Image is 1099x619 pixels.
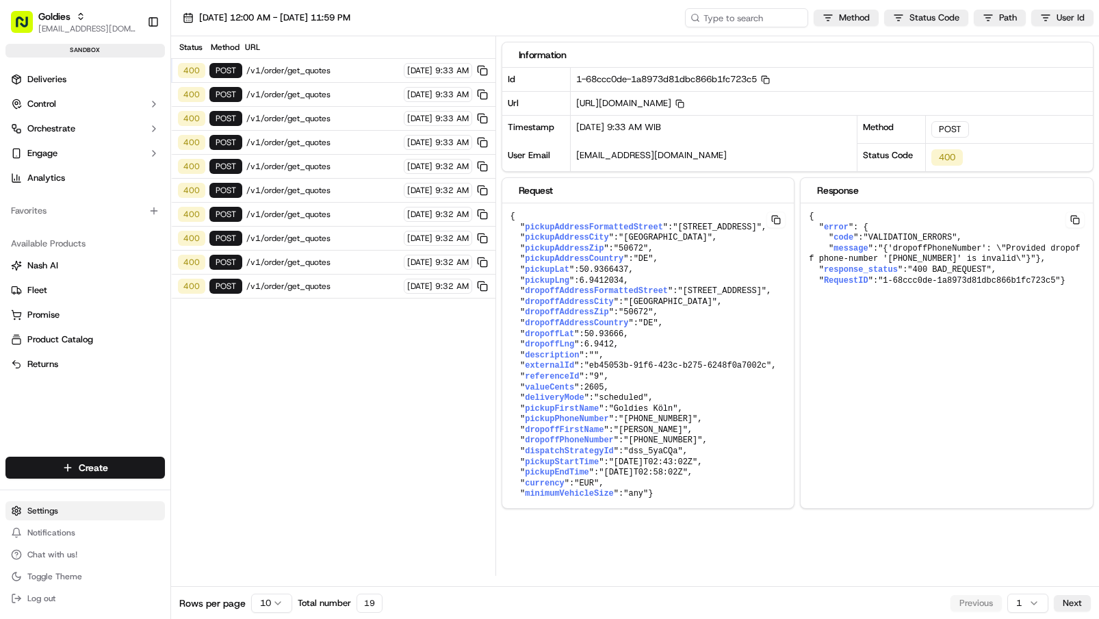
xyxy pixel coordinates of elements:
[5,233,165,255] div: Available Products
[833,244,868,253] span: message
[974,10,1026,26] button: Path
[5,304,165,326] button: Promise
[11,309,159,321] a: Promise
[178,135,205,150] div: 400
[27,147,57,160] span: Engage
[614,425,688,435] span: "[PERSON_NAME]"
[209,255,242,270] div: POST
[584,340,614,349] span: 6.9412
[576,73,770,85] span: 1-68ccc0de-1a8973d81dbc866b1fc723c5
[199,12,350,24] span: [DATE] 12:00 AM - [DATE] 11:59 PM
[14,199,36,221] img: Asif Zaman Khan
[246,257,400,268] span: /v1/order/get_quotes
[525,383,574,392] span: valueCents
[212,175,249,192] button: See all
[36,88,246,103] input: Got a question? Start typing here...
[525,351,579,360] span: description
[824,276,868,286] span: RequestID
[208,42,241,53] div: Method
[209,207,242,222] div: POST
[178,63,205,78] div: 400
[525,361,574,370] span: externalId
[5,545,165,564] button: Chat with us!
[833,233,853,242] span: code
[357,594,383,613] div: 19
[5,93,165,115] button: Control
[614,244,648,253] span: "50672"
[525,446,614,456] span: dispatchStrategyId
[5,589,165,608] button: Log out
[27,505,58,516] span: Settings
[298,597,351,609] span: Total number
[177,42,204,53] div: Status
[407,113,432,124] span: [DATE]
[129,306,220,320] span: API Documentation
[246,137,400,148] span: /v1/order/get_quotes
[502,91,571,115] div: Url
[619,307,653,317] span: "50672"
[38,10,70,23] span: Goldies
[246,65,400,76] span: /v1/order/get_quotes
[407,257,432,268] span: [DATE]
[79,461,108,475] span: Create
[407,137,432,148] span: [DATE]
[11,358,159,370] a: Returns
[407,185,432,196] span: [DATE]
[435,89,469,100] span: 9:33 AM
[27,333,93,346] span: Product Catalog
[209,279,242,294] div: POST
[525,414,608,424] span: pickupPhoneNumber
[27,527,75,538] span: Notifications
[209,111,242,126] div: POST
[5,68,165,90] a: Deliveries
[209,159,242,174] div: POST
[38,23,136,34] button: [EMAIL_ADDRESS][DOMAIN_NAME]
[619,233,712,242] span: "[GEOGRAPHIC_DATA]"
[801,203,1093,294] pre: { " ": { " ": , " ": }, " ": , " ": }
[246,281,400,292] span: /v1/order/get_quotes
[909,12,959,24] span: Status Code
[525,297,614,307] span: dropoffAddressCity
[435,233,469,244] span: 9:32 AM
[814,10,879,26] button: Method
[27,358,58,370] span: Returns
[525,404,599,414] span: pickupFirstName
[178,279,205,294] div: 400
[1057,12,1085,24] span: User Id
[435,161,469,172] span: 9:32 AM
[11,284,159,296] a: Fleet
[519,48,1076,62] div: Information
[5,44,165,58] div: sandbox
[209,231,242,246] div: POST
[246,233,400,244] span: /v1/order/get_quotes
[584,361,772,370] span: "eb45053b-91f6-423c-b275-6248f0a7002c"
[5,279,165,301] button: Fleet
[136,340,166,350] span: Pylon
[62,131,224,144] div: Start new chat
[407,209,432,220] span: [DATE]
[824,223,849,232] span: error
[525,393,584,403] span: deliveryMode
[14,131,38,155] img: 1736555255976-a54dd68f-1ca7-489b-9aae-adbdc363a1c4
[5,567,165,586] button: Toggle Theme
[609,457,698,467] span: "[DATE]T02:43:02Z"
[576,149,727,161] span: [EMAIL_ADDRESS][DOMAIN_NAME]
[121,212,149,223] span: [DATE]
[233,135,249,151] button: Start new chat
[576,97,684,109] span: [URL][DOMAIN_NAME]
[5,167,165,189] a: Analytics
[623,446,682,456] span: "dss_5yaCQa"
[599,468,688,477] span: "[DATE]T02:58:02Z"
[5,523,165,542] button: Notifications
[584,383,604,392] span: 2605
[525,457,599,467] span: pickupStartTime
[519,184,778,197] div: Request
[619,414,697,424] span: "[PHONE_NUMBER]"
[839,12,870,24] span: Method
[435,137,469,148] span: 9:33 AM
[435,281,469,292] span: 9:32 AM
[8,301,110,325] a: 📗Knowledge Base
[42,249,111,260] span: [PERSON_NAME]
[14,55,249,77] p: Welcome 👋
[14,307,25,318] div: 📗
